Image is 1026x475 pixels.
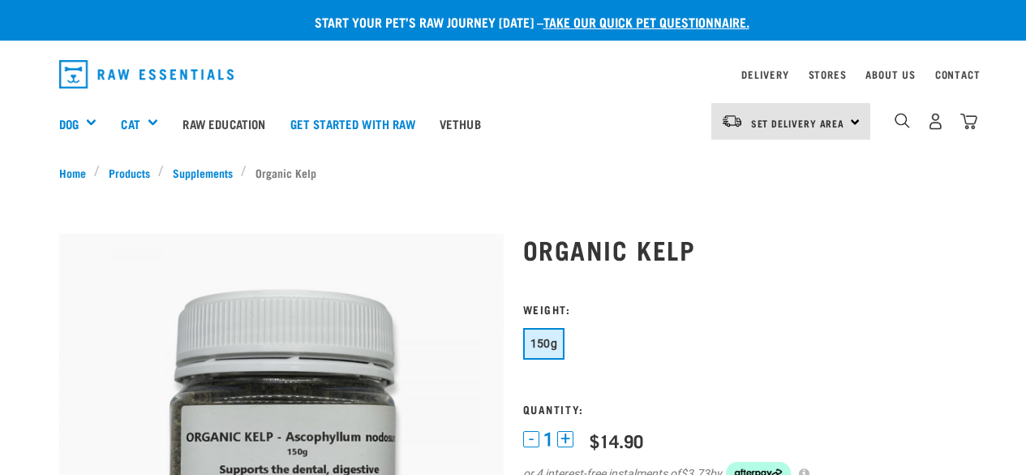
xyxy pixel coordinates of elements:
[935,71,981,77] a: Contact
[543,431,553,448] span: 1
[46,54,981,95] nav: dropdown navigation
[121,114,140,133] a: Cat
[543,18,749,25] a: take our quick pet questionnaire.
[530,337,558,350] span: 150g
[590,430,643,451] div: $14.90
[59,164,968,181] nav: breadcrumbs
[164,164,241,181] a: Supplements
[523,431,539,447] button: -
[59,114,79,133] a: Dog
[751,120,845,126] span: Set Delivery Area
[895,113,910,128] img: home-icon-1@2x.png
[427,91,493,156] a: Vethub
[59,60,234,89] img: Raw Essentials Logo
[170,91,277,156] a: Raw Education
[523,328,565,360] button: 150g
[523,235,968,264] h1: Organic Kelp
[865,71,915,77] a: About Us
[59,164,95,181] a: Home
[927,113,944,130] img: user.png
[523,403,968,415] h3: Quantity:
[523,303,968,315] h3: Weight:
[278,91,427,156] a: Get started with Raw
[741,71,788,77] a: Delivery
[721,114,743,128] img: van-moving.png
[100,164,158,181] a: Products
[960,113,977,130] img: home-icon@2x.png
[809,71,847,77] a: Stores
[557,431,573,447] button: +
